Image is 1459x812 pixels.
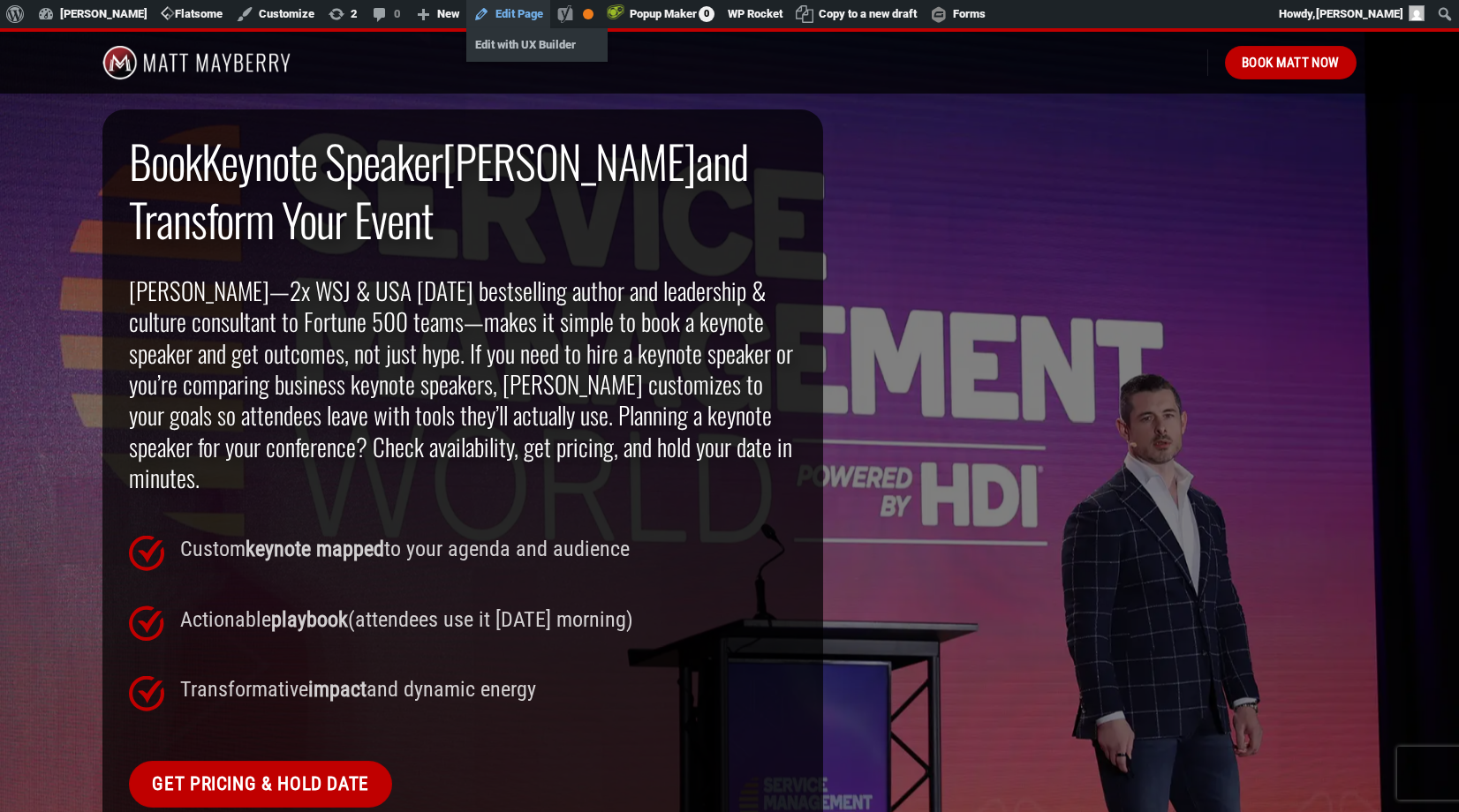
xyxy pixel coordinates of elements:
[152,769,369,799] span: Get Pricing & Hold Date
[308,677,367,702] strong: impact
[1242,52,1340,73] span: Book Matt Now
[442,127,696,194] strong: [PERSON_NAME]
[129,761,392,808] a: Get Pricing & Hold Date
[129,127,201,194] strong: Book
[466,34,608,56] a: Edit with UX Builder
[180,673,796,706] p: Transformative and dynamic energy
[699,6,714,22] span: 0
[1316,7,1403,20] span: [PERSON_NAME]
[180,532,796,566] p: Custom to your agenda and audience
[583,9,593,19] div: OK
[129,132,797,249] h2: Keynote Speaker and Transform Your Event
[246,537,384,561] strong: keynote mapped
[180,603,796,636] p: Actionable (attendees use it [DATE] morning)
[271,607,348,632] strong: playbook
[1225,46,1357,79] a: Book Matt Now
[129,275,797,494] h2: [PERSON_NAME]—2x WSJ & USA [DATE] bestselling author and leadership & culture consultant to Fortu...
[102,32,291,94] img: Matt Mayberry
